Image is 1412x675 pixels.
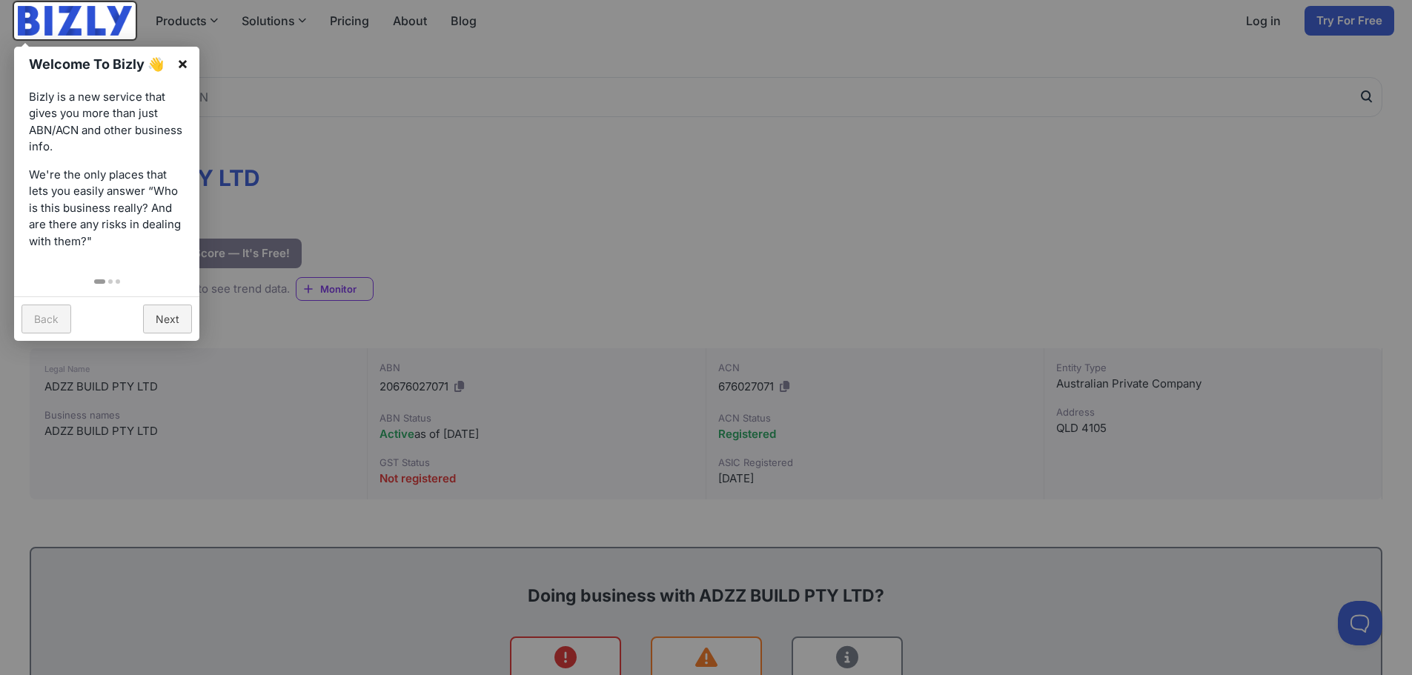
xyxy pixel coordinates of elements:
a: Back [21,305,71,333]
a: × [166,47,199,80]
p: Bizly is a new service that gives you more than just ABN/ACN and other business info. [29,89,185,156]
h1: Welcome To Bizly 👋 [29,54,169,74]
p: We're the only places that lets you easily answer “Who is this business really? And are there any... [29,167,185,250]
a: Next [143,305,192,333]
